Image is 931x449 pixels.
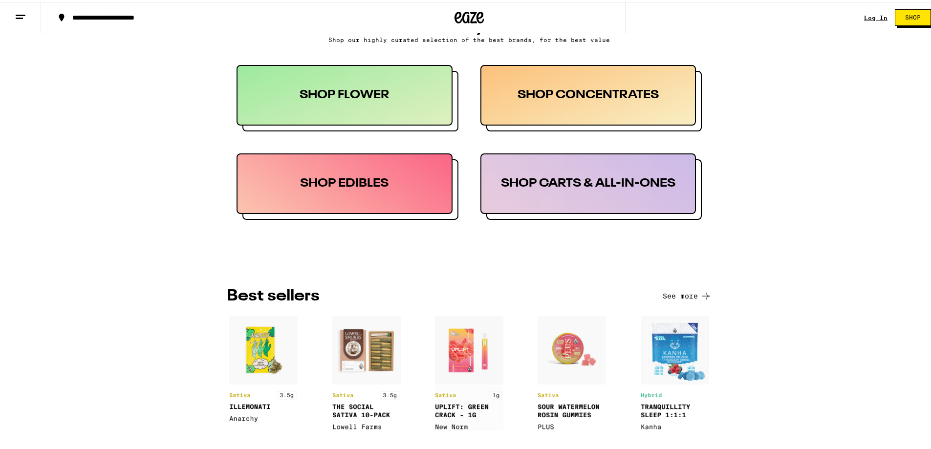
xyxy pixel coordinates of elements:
[480,63,702,129] button: SHOP CONCENTRATES
[6,7,70,15] span: Hi. Need any help?
[480,63,696,124] div: SHOP CONCENTRATES
[435,314,503,429] img: product3
[895,7,931,24] button: Shop
[480,151,702,218] button: SHOP CARTS & ALL-IN-ONES
[237,151,458,218] button: SHOP EDIBLES
[663,288,712,300] button: See more
[229,314,298,421] img: product1
[227,286,320,302] h3: BEST SELLERS
[332,314,401,429] img: product2
[905,13,921,19] span: Shop
[237,63,458,129] button: SHOP FLOWER
[538,314,606,429] img: product4
[237,63,453,124] div: SHOP FLOWER
[237,151,453,212] div: SHOP EDIBLES
[864,13,888,19] a: Log In
[480,151,696,212] div: SHOP CARTS & ALL-IN-ONES
[237,35,702,41] p: Shop our highly curated selection of the best brands, for the best value
[641,314,709,429] img: product5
